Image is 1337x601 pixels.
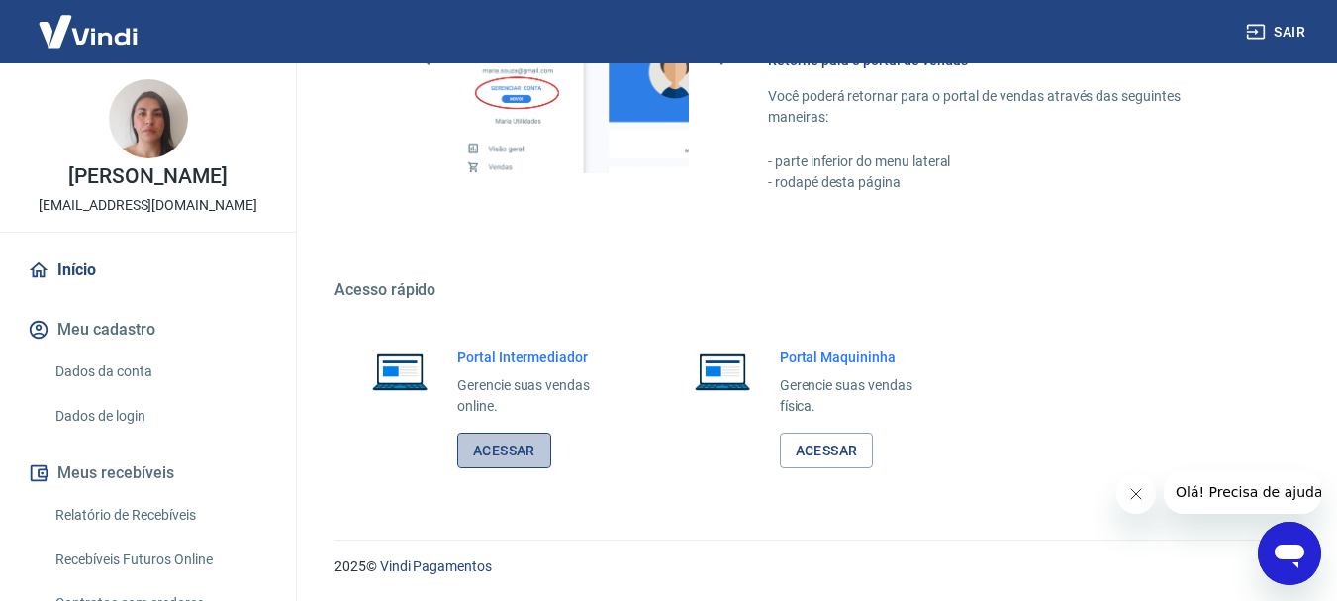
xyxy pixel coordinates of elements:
[780,348,944,367] h6: Portal Maquininha
[1116,474,1156,514] iframe: Fechar mensagem
[24,308,272,351] button: Meu cadastro
[109,79,188,158] img: 4557e58c-3c03-4503-9e61-a1272c5c4d3a.jpeg
[48,351,272,392] a: Dados da conta
[48,396,272,437] a: Dados de login
[24,1,152,61] img: Vindi
[457,348,621,367] h6: Portal Intermediador
[68,166,227,187] p: [PERSON_NAME]
[39,195,257,216] p: [EMAIL_ADDRESS][DOMAIN_NAME]
[768,172,1242,193] p: - rodapé desta página
[48,540,272,580] a: Recebíveis Futuros Online
[681,348,764,395] img: Imagem de um notebook aberto
[1242,14,1313,50] button: Sair
[24,249,272,292] a: Início
[380,558,492,574] a: Vindi Pagamentos
[457,375,621,417] p: Gerencie suas vendas online.
[1258,522,1321,585] iframe: Botão para abrir a janela de mensagens
[358,348,441,395] img: Imagem de um notebook aberto
[768,86,1242,128] p: Você poderá retornar para o portal de vendas através das seguintes maneiras:
[780,375,944,417] p: Gerencie suas vendas física.
[334,280,1289,300] h5: Acesso rápido
[1164,470,1321,514] iframe: Mensagem da empresa
[780,433,874,469] a: Acessar
[12,14,166,30] span: Olá! Precisa de ajuda?
[457,433,551,469] a: Acessar
[48,495,272,536] a: Relatório de Recebíveis
[24,451,272,495] button: Meus recebíveis
[334,556,1289,577] p: 2025 ©
[768,151,1242,172] p: - parte inferior do menu lateral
